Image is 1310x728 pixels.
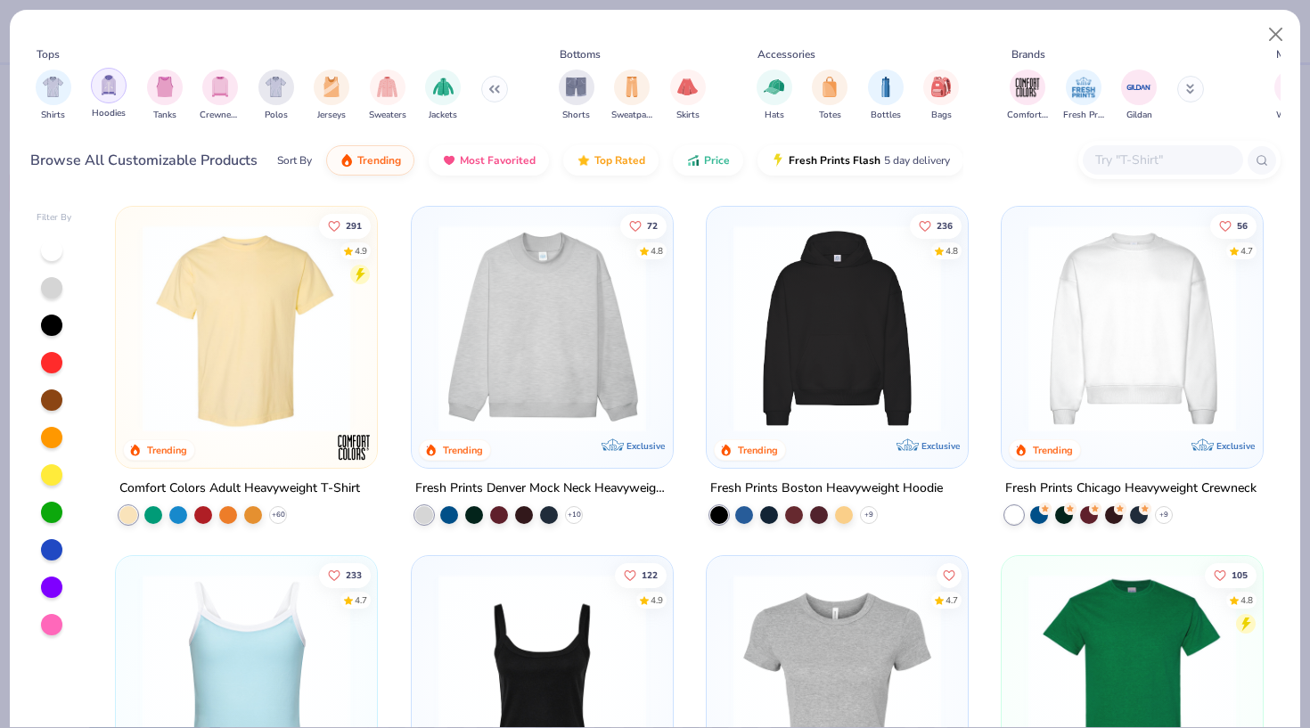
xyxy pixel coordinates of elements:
img: Gildan Image [1126,74,1152,101]
div: 4.8 [946,244,958,258]
div: filter for Totes [812,70,847,122]
span: 291 [346,221,362,230]
img: Hats Image [764,77,784,97]
span: + 9 [1159,510,1168,520]
span: Shorts [562,109,590,122]
span: Jackets [429,109,457,122]
img: f5d85501-0dbb-4ee4-b115-c08fa3845d83 [430,225,655,432]
button: filter button [91,70,127,122]
button: filter button [559,70,594,122]
button: filter button [425,70,461,122]
img: most_fav.gif [442,153,456,168]
div: filter for Jackets [425,70,461,122]
button: filter button [868,70,904,122]
span: Tanks [153,109,176,122]
div: filter for Skirts [670,70,706,122]
button: Like [910,213,962,238]
button: Top Rated [563,145,659,176]
span: Hats [765,109,784,122]
span: Polos [265,109,288,122]
div: filter for Gildan [1121,70,1157,122]
button: Close [1259,18,1293,52]
div: 4.8 [650,244,662,258]
span: Price [704,153,730,168]
button: filter button [611,70,652,122]
span: Exclusive [1216,440,1255,452]
button: filter button [757,70,792,122]
div: filter for Bags [923,70,959,122]
img: trending.gif [340,153,354,168]
img: Hoodies Image [99,75,119,95]
span: Jerseys [317,109,346,122]
span: 233 [346,571,362,580]
span: Hoodies [92,107,126,120]
button: filter button [1063,70,1104,122]
span: + 60 [272,510,285,520]
div: filter for Comfort Colors [1007,70,1048,122]
button: Most Favorited [429,145,549,176]
span: 56 [1237,221,1248,230]
img: Skirts Image [677,77,698,97]
img: TopRated.gif [577,153,591,168]
button: filter button [36,70,71,122]
input: Try "T-Shirt" [1093,150,1231,170]
div: filter for Shirts [36,70,71,122]
div: Filter By [37,211,72,225]
button: Like [319,213,371,238]
div: 4.9 [650,594,662,608]
img: 91acfc32-fd48-4d6b-bdad-a4c1a30ac3fc [725,225,950,432]
span: Exclusive [626,440,665,452]
button: filter button [200,70,241,122]
button: filter button [369,70,406,122]
img: Bags Image [931,77,951,97]
button: Like [319,563,371,588]
span: Crewnecks [200,109,241,122]
img: Jerseys Image [322,77,341,97]
img: 029b8af0-80e6-406f-9fdc-fdf898547912 [134,225,359,432]
span: Totes [819,109,841,122]
span: Most Favorited [460,153,536,168]
button: filter button [1121,70,1157,122]
div: 4.7 [1240,244,1253,258]
span: Fresh Prints [1063,109,1104,122]
button: Like [614,563,666,588]
img: Comfort Colors Image [1014,74,1041,101]
img: Fresh Prints Image [1070,74,1097,101]
img: Totes Image [820,77,839,97]
span: Women [1276,109,1308,122]
button: Price [673,145,743,176]
span: 236 [937,221,953,230]
button: filter button [812,70,847,122]
button: filter button [670,70,706,122]
div: filter for Tanks [147,70,183,122]
span: Sweaters [369,109,406,122]
div: filter for Polos [258,70,294,122]
div: Fresh Prints Boston Heavyweight Hoodie [710,478,943,500]
img: Sweatpants Image [622,77,642,97]
img: Tanks Image [155,77,175,97]
div: Brands [1011,46,1045,62]
span: + 9 [864,510,873,520]
div: filter for Hats [757,70,792,122]
div: filter for Shorts [559,70,594,122]
div: filter for Jerseys [314,70,349,122]
div: filter for Women [1274,70,1310,122]
span: 105 [1232,571,1248,580]
button: filter button [314,70,349,122]
span: Sweatpants [611,109,652,122]
span: Bags [931,109,952,122]
button: filter button [1007,70,1048,122]
div: Sort By [277,152,312,168]
button: Like [1205,563,1257,588]
div: filter for Sweatpants [611,70,652,122]
span: Gildan [1126,109,1152,122]
button: Trending [326,145,414,176]
div: Fresh Prints Chicago Heavyweight Crewneck [1005,478,1257,500]
div: Fresh Prints Denver Mock Neck Heavyweight Sweatshirt [415,478,669,500]
button: filter button [258,70,294,122]
span: + 10 [567,510,580,520]
div: 4.9 [355,244,367,258]
div: 4.7 [355,594,367,608]
span: Trending [357,153,401,168]
div: Comfort Colors Adult Heavyweight T-Shirt [119,478,360,500]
